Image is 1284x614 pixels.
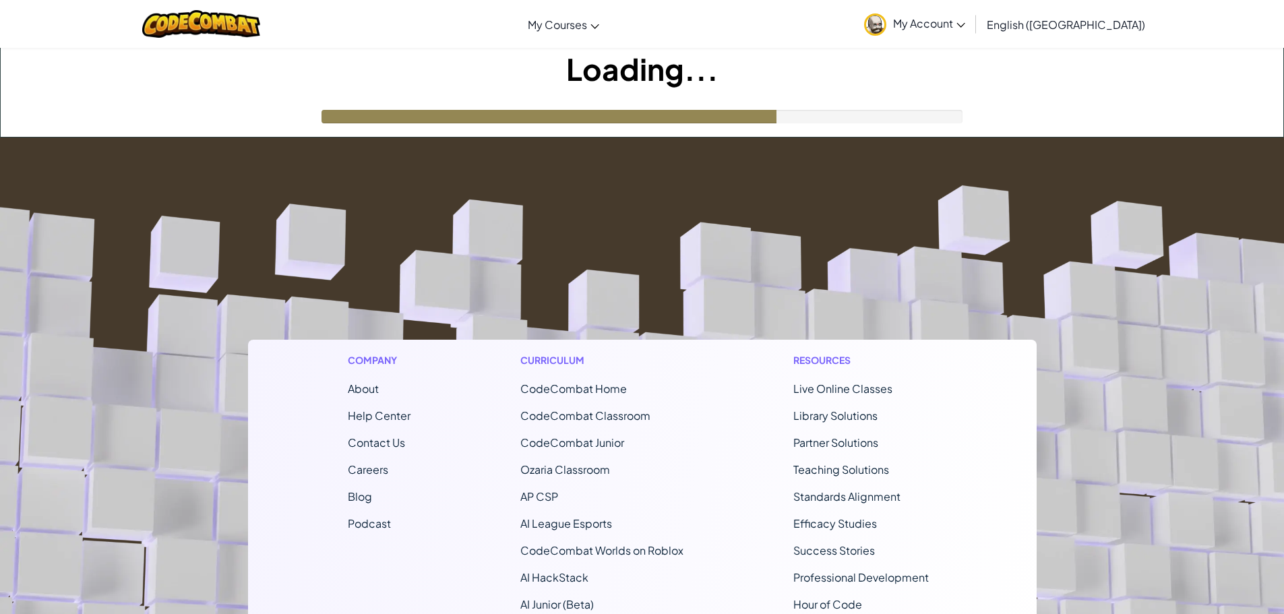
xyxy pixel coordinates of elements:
[348,516,391,530] a: Podcast
[348,408,410,423] a: Help Center
[348,462,388,477] a: Careers
[520,570,588,584] a: AI HackStack
[348,353,410,367] h1: Company
[980,6,1152,42] a: English ([GEOGRAPHIC_DATA])
[521,6,606,42] a: My Courses
[520,462,610,477] a: Ozaria Classroom
[793,408,878,423] a: Library Solutions
[520,381,627,396] span: CodeCombat Home
[142,10,260,38] img: CodeCombat logo
[520,353,683,367] h1: Curriculum
[520,597,594,611] a: AI Junior (Beta)
[793,543,875,557] a: Success Stories
[520,543,683,557] a: CodeCombat Worlds on Roblox
[893,16,965,30] span: My Account
[864,13,886,36] img: avatar
[793,435,878,450] a: Partner Solutions
[520,516,612,530] a: AI League Esports
[520,435,624,450] a: CodeCombat Junior
[348,381,379,396] a: About
[520,408,650,423] a: CodeCombat Classroom
[793,353,937,367] h1: Resources
[793,381,892,396] a: Live Online Classes
[1,48,1283,90] h1: Loading...
[987,18,1145,32] span: English ([GEOGRAPHIC_DATA])
[520,489,558,503] a: AP CSP
[793,462,889,477] a: Teaching Solutions
[348,489,372,503] a: Blog
[857,3,972,45] a: My Account
[793,516,877,530] a: Efficacy Studies
[793,597,862,611] a: Hour of Code
[793,489,900,503] a: Standards Alignment
[793,570,929,584] a: Professional Development
[348,435,405,450] span: Contact Us
[528,18,587,32] span: My Courses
